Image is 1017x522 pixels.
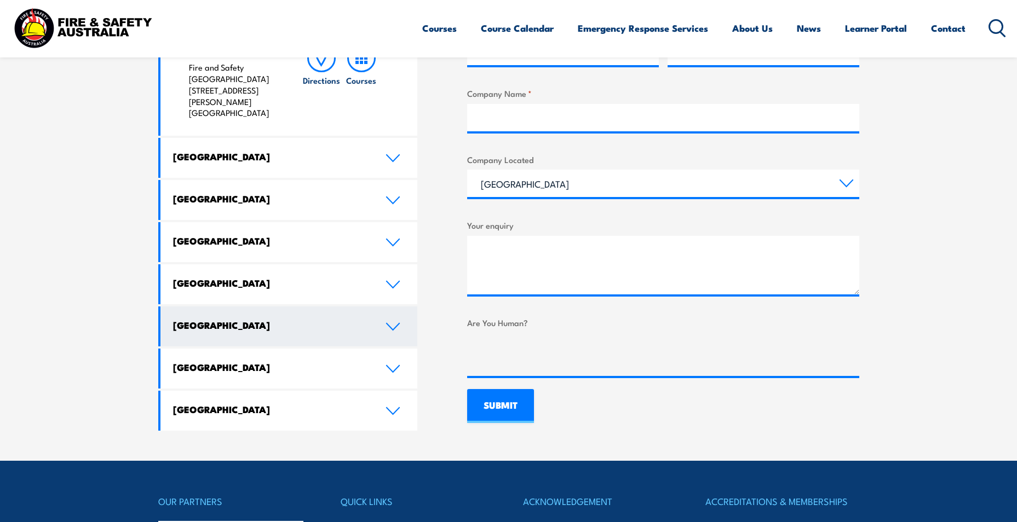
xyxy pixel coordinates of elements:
h6: Courses [346,74,376,86]
label: Are You Human? [467,316,859,329]
a: Courses [342,44,381,119]
a: [GEOGRAPHIC_DATA] [160,222,418,262]
a: News [797,14,821,43]
a: Directions [302,44,341,119]
h4: [GEOGRAPHIC_DATA] [173,403,369,415]
a: Courses [422,14,457,43]
h4: [GEOGRAPHIC_DATA] [173,361,369,373]
a: [GEOGRAPHIC_DATA] [160,180,418,220]
a: [GEOGRAPHIC_DATA] [160,264,418,304]
a: Emergency Response Services [578,14,708,43]
label: Company Name [467,87,859,100]
a: About Us [732,14,773,43]
a: Course Calendar [481,14,554,43]
h4: [GEOGRAPHIC_DATA] [173,150,369,163]
label: Company Located [467,153,859,166]
a: [GEOGRAPHIC_DATA] [160,349,418,388]
a: Learner Portal [845,14,907,43]
label: Your enquiry [467,219,859,231]
h4: [GEOGRAPHIC_DATA] [173,235,369,247]
h4: [GEOGRAPHIC_DATA] [173,319,369,331]
a: [GEOGRAPHIC_DATA] [160,306,418,346]
p: Fire and Safety [GEOGRAPHIC_DATA] [STREET_ADDRESS][PERSON_NAME] [GEOGRAPHIC_DATA] [189,62,280,119]
a: [GEOGRAPHIC_DATA] [160,391,418,431]
input: SUBMIT [467,389,534,423]
h4: QUICK LINKS [341,494,494,509]
a: Contact [931,14,966,43]
a: [GEOGRAPHIC_DATA] [160,138,418,178]
h4: [GEOGRAPHIC_DATA] [173,193,369,205]
h4: [GEOGRAPHIC_DATA] [173,277,369,289]
h4: OUR PARTNERS [158,494,312,509]
h4: ACKNOWLEDGEMENT [523,494,676,509]
h6: Directions [303,74,340,86]
h4: ACCREDITATIONS & MEMBERSHIPS [705,494,859,509]
iframe: reCAPTCHA [467,333,634,376]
